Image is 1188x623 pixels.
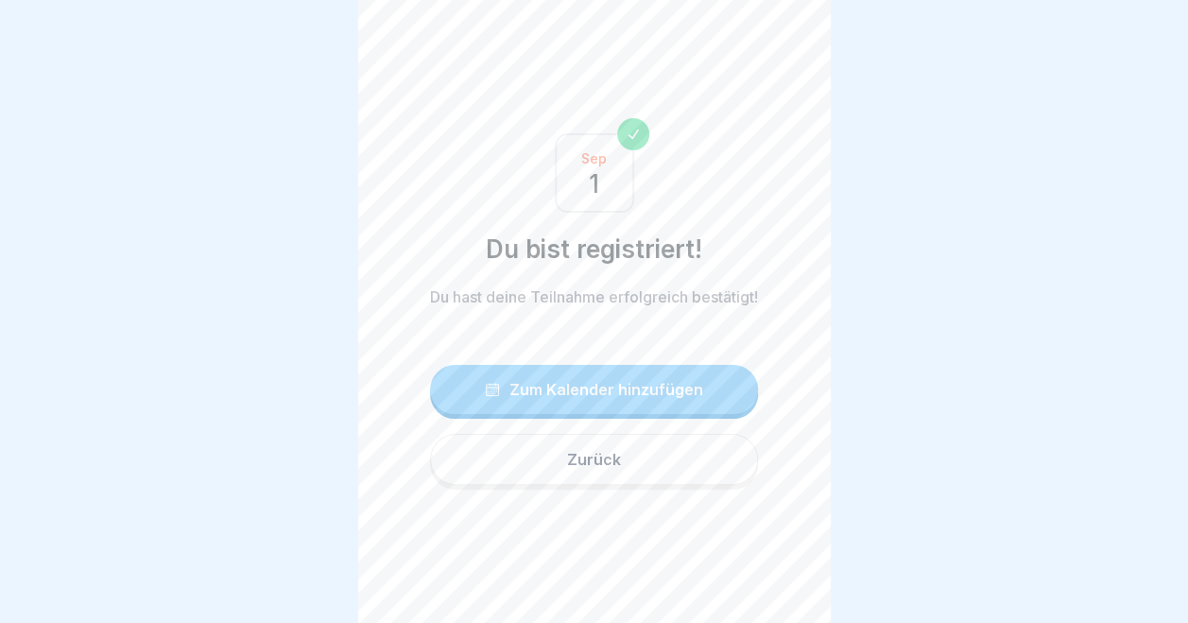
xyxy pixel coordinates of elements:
h1: Du bist registriert! [486,232,702,268]
p: 1 [589,171,599,198]
p: Du hast deine Teilnahme erfolgreich bestätigt! [430,286,758,307]
div: Zurück [567,451,621,468]
p: Sep [581,149,607,168]
button: Zum Kalender hinzufügen [430,365,758,414]
button: Zurück [430,434,758,485]
div: Zum Kalender hinzufügen [485,381,703,398]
